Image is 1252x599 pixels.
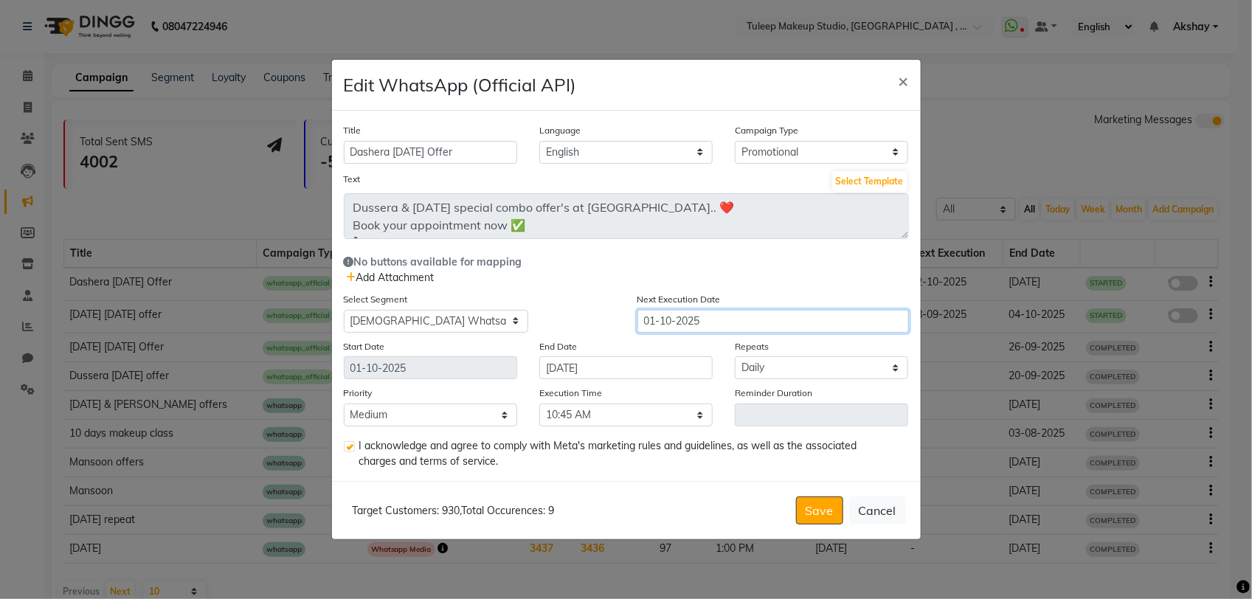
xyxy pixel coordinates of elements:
[344,124,362,137] label: Title
[344,293,408,306] label: Select Segment
[637,293,721,306] label: Next Execution Date
[344,387,373,400] label: Priority
[832,171,907,192] button: Select Template
[462,504,555,517] span: Total Occurences: 9
[344,141,517,164] input: Enter Title
[796,496,843,524] button: Save
[735,124,798,137] label: Campaign Type
[899,69,909,91] span: ×
[344,255,909,270] div: No buttons available for mapping
[347,503,555,519] div: ,
[735,387,812,400] label: Reminder Duration
[359,438,897,469] span: I acknowledge and agree to comply with Meta's marketing rules and guidelines, as well as the asso...
[344,173,361,186] label: Text
[539,340,577,353] label: End Date
[344,340,385,353] label: Start Date
[344,72,577,98] h4: Edit WhatsApp (Official API)
[539,124,581,137] label: Language
[849,496,906,524] button: Cancel
[347,271,435,284] span: Add Attachment
[353,504,460,517] span: Target Customers: 930
[735,340,769,353] label: Repeats
[887,60,921,101] button: Close
[539,387,602,400] label: Execution Time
